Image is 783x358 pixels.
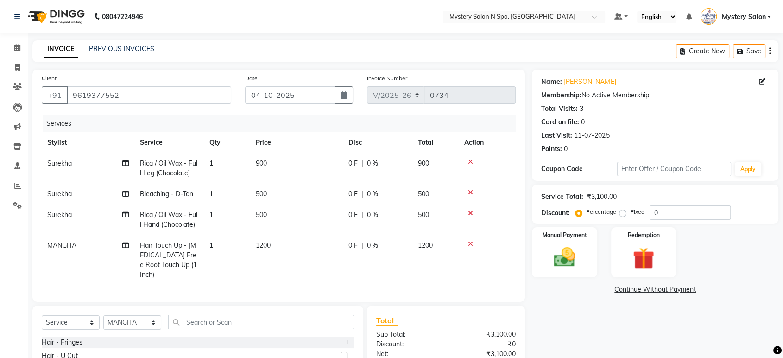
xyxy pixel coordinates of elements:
th: Total [412,132,459,153]
span: | [361,241,363,250]
span: MANGITA [47,241,76,249]
a: Continue Without Payment [534,285,777,294]
span: 1 [209,211,213,219]
span: 500 [256,211,267,219]
th: Qty [204,132,250,153]
div: 11-07-2025 [574,131,609,141]
a: PREVIOUS INVOICES [89,45,154,53]
div: Coupon Code [541,164,617,174]
span: 1 [209,190,213,198]
label: Percentage [586,208,616,216]
button: Save [733,44,765,58]
div: Discount: [541,208,570,218]
span: 1 [209,159,213,167]
div: 0 [581,117,585,127]
span: Surekha [47,190,72,198]
th: Action [459,132,516,153]
span: | [361,210,363,220]
b: 08047224946 [102,4,143,30]
div: Card on file: [541,117,579,127]
span: 1200 [256,241,271,249]
button: Apply [735,162,761,176]
label: Invoice Number [367,74,407,83]
span: 0 % [367,210,378,220]
span: Bleaching - D-Tan [140,190,193,198]
div: Services [43,115,523,132]
div: Points: [541,144,562,154]
button: +91 [42,86,68,104]
span: Rica / Oil Wax - Full Leg (Chocolate) [140,159,197,177]
span: 0 % [367,241,378,250]
input: Search or Scan [168,315,354,329]
span: | [361,189,363,199]
img: _cash.svg [547,245,582,269]
th: Price [250,132,343,153]
label: Client [42,74,57,83]
span: 0 % [367,189,378,199]
span: 500 [418,190,429,198]
a: INVOICE [44,41,78,58]
div: ₹0 [446,339,523,349]
div: Service Total: [541,192,583,202]
label: Redemption [627,231,659,239]
label: Fixed [630,208,644,216]
a: [PERSON_NAME] [564,77,616,87]
span: 1200 [418,241,433,249]
span: 0 F [348,159,358,168]
img: Mystery Salon [701,8,717,25]
div: ₹3,100.00 [446,330,523,339]
span: 900 [256,159,267,167]
span: Surekha [47,211,72,219]
span: Surekha [47,159,72,167]
div: 0 [564,144,568,154]
span: Hair Touch Up - [MEDICAL_DATA] Free Root Touch Up (1 Inch) [140,241,197,279]
label: Manual Payment [543,231,587,239]
th: Disc [343,132,412,153]
div: Last Visit: [541,131,572,141]
div: Discount: [369,339,446,349]
span: 0 F [348,210,358,220]
th: Service [134,132,204,153]
span: 0 % [367,159,378,168]
div: 3 [580,104,583,114]
span: 900 [418,159,429,167]
div: ₹3,100.00 [587,192,616,202]
img: logo [24,4,87,30]
span: | [361,159,363,168]
div: No Active Membership [541,90,769,100]
div: Membership: [541,90,581,100]
div: Hair - Fringes [42,338,82,347]
span: Mystery Salon [721,12,765,22]
span: 0 F [348,189,358,199]
span: 500 [256,190,267,198]
div: Name: [541,77,562,87]
button: Create New [676,44,729,58]
div: Total Visits: [541,104,578,114]
span: Rica / Oil Wax - Full Hand (Chocolate) [140,211,197,229]
input: Search by Name/Mobile/Email/Code [67,86,231,104]
input: Enter Offer / Coupon Code [617,162,731,176]
span: 1 [209,241,213,249]
span: Total [376,316,398,326]
th: Stylist [42,132,134,153]
span: 500 [418,211,429,219]
label: Date [245,74,258,83]
span: 0 F [348,241,358,250]
div: Sub Total: [369,330,446,339]
img: _gift.svg [626,245,661,272]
